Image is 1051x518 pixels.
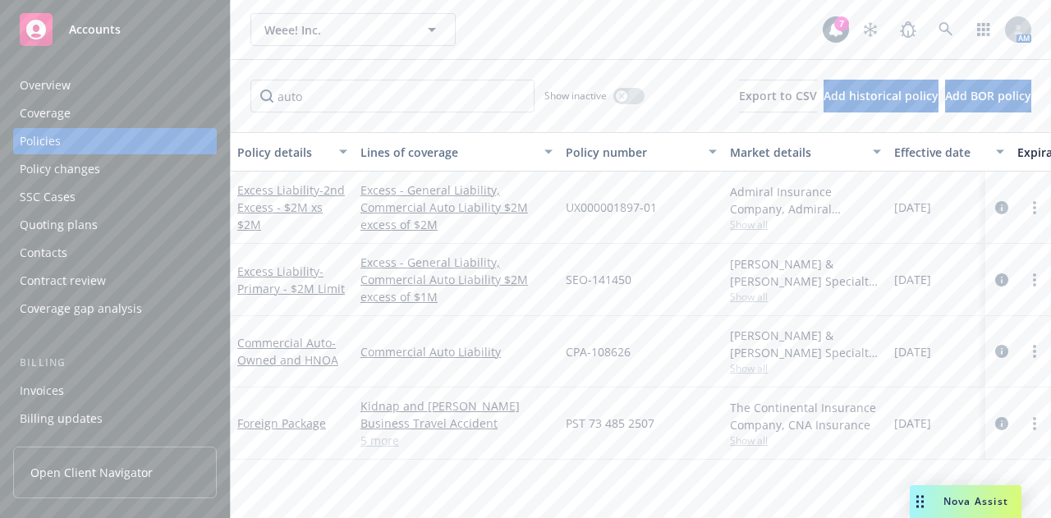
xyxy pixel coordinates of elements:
[20,268,106,294] div: Contract review
[730,255,881,290] div: [PERSON_NAME] & [PERSON_NAME] Specialty Insurance Company, [PERSON_NAME] & [PERSON_NAME] ([GEOGRA...
[1025,198,1044,218] a: more
[894,199,931,216] span: [DATE]
[894,144,986,161] div: Effective date
[20,406,103,432] div: Billing updates
[237,144,329,161] div: Policy details
[13,128,217,154] a: Policies
[730,327,881,361] div: [PERSON_NAME] & [PERSON_NAME] Specialty Insurance Company, [PERSON_NAME] & [PERSON_NAME] ([GEOGRA...
[992,198,1012,218] a: circleInformation
[566,415,654,432] span: PST 73 485 2507
[30,464,153,481] span: Open Client Navigator
[739,80,817,112] button: Export to CSV
[566,199,657,216] span: UX000001897-01
[892,13,925,46] a: Report a Bug
[945,80,1031,112] button: Add BOR policy
[730,144,863,161] div: Market details
[730,183,881,218] div: Admiral Insurance Company, Admiral Insurance Group ([PERSON_NAME] Corporation), RT Specialty Insu...
[1025,342,1044,361] a: more
[910,485,930,518] div: Drag to move
[929,13,962,46] a: Search
[250,80,535,112] input: Filter by keyword...
[730,290,881,304] span: Show all
[992,414,1012,433] a: circleInformation
[13,156,217,182] a: Policy changes
[20,100,71,126] div: Coverage
[945,88,1031,103] span: Add BOR policy
[566,271,631,288] span: SEO-141450
[13,406,217,432] a: Billing updates
[360,254,553,305] a: Excess - General Liability, Commercial Auto Liability $2M excess of $1M
[13,72,217,99] a: Overview
[739,88,817,103] span: Export to CSV
[730,218,881,231] span: Show all
[730,433,881,447] span: Show all
[1025,414,1044,433] a: more
[250,13,456,46] button: Weee! Inc.
[13,7,217,53] a: Accounts
[854,13,887,46] a: Stop snowing
[13,212,217,238] a: Quoting plans
[967,13,1000,46] a: Switch app
[360,343,553,360] a: Commercial Auto Liability
[888,132,1011,172] button: Effective date
[20,240,67,266] div: Contacts
[69,23,121,36] span: Accounts
[20,184,76,210] div: SSC Cases
[992,342,1012,361] a: circleInformation
[13,268,217,294] a: Contract review
[730,399,881,433] div: The Continental Insurance Company, CNA Insurance
[943,494,1008,508] span: Nova Assist
[730,361,881,375] span: Show all
[824,88,939,103] span: Add historical policy
[13,378,217,404] a: Invoices
[231,132,354,172] button: Policy details
[824,80,939,112] button: Add historical policy
[360,432,553,449] a: 5 more
[834,16,849,31] div: 7
[13,355,217,371] div: Billing
[237,182,345,232] a: Excess Liability
[894,415,931,432] span: [DATE]
[360,397,553,415] a: Kidnap and [PERSON_NAME]
[13,100,217,126] a: Coverage
[20,212,98,238] div: Quoting plans
[360,181,553,233] a: Excess - General Liability, Commercial Auto Liability $2M excess of $2M
[894,271,931,288] span: [DATE]
[723,132,888,172] button: Market details
[237,182,345,232] span: - 2nd Excess - $2M xs $2M
[992,270,1012,290] a: circleInformation
[264,21,406,39] span: Weee! Inc.
[20,72,71,99] div: Overview
[237,335,338,368] a: Commercial Auto
[20,128,61,154] div: Policies
[20,296,142,322] div: Coverage gap analysis
[566,144,699,161] div: Policy number
[13,296,217,322] a: Coverage gap analysis
[20,378,64,404] div: Invoices
[237,264,345,296] span: - Primary - $2M Limit
[360,415,553,432] a: Business Travel Accident
[237,415,326,431] a: Foreign Package
[894,343,931,360] span: [DATE]
[566,343,631,360] span: CPA-108626
[13,184,217,210] a: SSC Cases
[13,240,217,266] a: Contacts
[360,144,535,161] div: Lines of coverage
[237,264,345,296] a: Excess Liability
[1025,270,1044,290] a: more
[910,485,1021,518] button: Nova Assist
[559,132,723,172] button: Policy number
[20,156,100,182] div: Policy changes
[354,132,559,172] button: Lines of coverage
[544,89,607,103] span: Show inactive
